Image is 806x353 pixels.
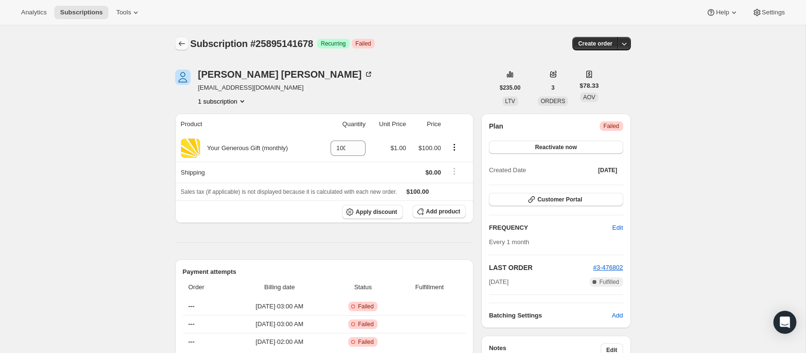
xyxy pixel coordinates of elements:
[54,6,108,19] button: Subscriptions
[200,143,288,153] div: Your Generous Gift (monthly)
[175,162,318,183] th: Shipping
[321,40,346,47] span: Recurring
[747,6,791,19] button: Settings
[368,114,409,135] th: Unit Price
[391,144,406,152] span: $1.00
[489,277,509,287] span: [DATE]
[175,70,190,85] span: Shari Murdock
[489,223,612,233] h2: FREQUENCY
[535,143,577,151] span: Reactivate now
[189,303,195,310] span: ---
[583,94,595,101] span: AOV
[505,98,515,105] span: LTV
[489,165,526,175] span: Created Date
[426,169,441,176] span: $0.00
[21,9,47,16] span: Analytics
[537,196,582,203] span: Customer Portal
[358,320,374,328] span: Failed
[232,282,327,292] span: Billing date
[551,84,555,92] span: 3
[593,263,623,272] button: #3-476802
[356,208,397,216] span: Apply discount
[198,70,373,79] div: [PERSON_NAME] [PERSON_NAME]
[773,311,796,334] div: Open Intercom Messenger
[612,223,623,233] span: Edit
[190,38,313,49] span: Subscription #25895141678
[593,164,623,177] button: [DATE]
[489,311,612,320] h6: Batching Settings
[342,205,403,219] button: Apply discount
[399,282,460,292] span: Fulfillment
[716,9,729,16] span: Help
[606,220,628,235] button: Edit
[110,6,146,19] button: Tools
[409,114,444,135] th: Price
[232,319,327,329] span: [DATE] · 03:00 AM
[116,9,131,16] span: Tools
[541,98,565,105] span: ORDERS
[578,40,612,47] span: Create order
[15,6,52,19] button: Analytics
[198,83,373,93] span: [EMAIL_ADDRESS][DOMAIN_NAME]
[189,320,195,328] span: ---
[181,139,200,158] img: product img
[232,302,327,311] span: [DATE] · 03:00 AM
[189,338,195,345] span: ---
[489,141,623,154] button: Reactivate now
[447,142,462,153] button: Product actions
[175,114,318,135] th: Product
[580,81,599,91] span: $78.33
[599,278,619,286] span: Fulfilled
[406,188,429,195] span: $100.00
[358,303,374,310] span: Failed
[183,277,229,298] th: Order
[183,267,466,277] h2: Payment attempts
[545,81,560,94] button: 3
[593,264,623,271] a: #3-476802
[700,6,744,19] button: Help
[356,40,371,47] span: Failed
[318,114,368,135] th: Quantity
[612,311,623,320] span: Add
[60,9,103,16] span: Subscriptions
[489,263,593,272] h2: LAST ORDER
[598,166,617,174] span: [DATE]
[232,337,327,347] span: [DATE] · 02:00 AM
[489,121,503,131] h2: Plan
[426,208,460,215] span: Add product
[489,238,529,246] span: Every 1 month
[572,37,618,50] button: Create order
[494,81,526,94] button: $235.00
[489,193,623,206] button: Customer Portal
[198,96,247,106] button: Product actions
[175,37,189,50] button: Subscriptions
[500,84,521,92] span: $235.00
[333,282,393,292] span: Status
[604,122,619,130] span: Failed
[358,338,374,346] span: Failed
[181,188,397,195] span: Sales tax (if applicable) is not displayed because it is calculated with each new order.
[762,9,785,16] span: Settings
[418,144,441,152] span: $100.00
[447,166,462,176] button: Shipping actions
[413,205,466,218] button: Add product
[606,308,628,323] button: Add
